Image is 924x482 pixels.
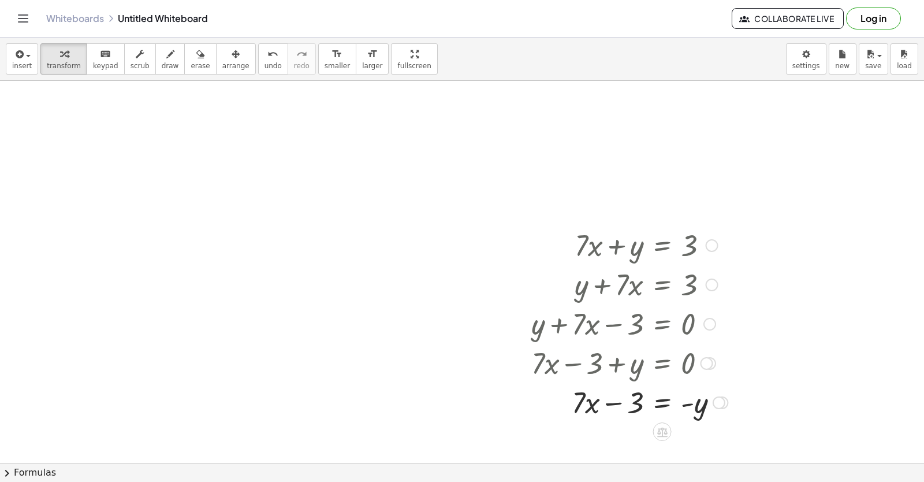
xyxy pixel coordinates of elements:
a: Whiteboards [46,13,104,24]
i: redo [296,47,307,61]
button: fullscreen [391,43,437,75]
i: format_size [331,47,342,61]
button: settings [786,43,826,75]
span: redo [294,62,310,70]
span: undo [264,62,282,70]
i: format_size [367,47,378,61]
i: undo [267,47,278,61]
span: settings [792,62,820,70]
button: keyboardkeypad [87,43,125,75]
button: new [829,43,856,75]
button: Toggle navigation [14,9,32,28]
span: transform [47,62,81,70]
span: save [865,62,881,70]
button: draw [155,43,185,75]
span: scrub [131,62,150,70]
button: undoundo [258,43,288,75]
button: load [891,43,918,75]
button: save [859,43,888,75]
button: transform [40,43,87,75]
span: insert [12,62,32,70]
button: insert [6,43,38,75]
button: Collaborate Live [732,8,844,29]
span: fullscreen [397,62,431,70]
span: draw [162,62,179,70]
span: Collaborate Live [742,13,834,24]
button: redoredo [288,43,316,75]
i: keyboard [100,47,111,61]
span: larger [362,62,382,70]
button: Log in [846,8,901,29]
button: format_sizelarger [356,43,389,75]
span: keypad [93,62,118,70]
span: new [835,62,850,70]
span: load [897,62,912,70]
div: Apply the same math to both sides of the equation [653,422,672,441]
button: format_sizesmaller [318,43,356,75]
span: arrange [222,62,249,70]
span: smaller [325,62,350,70]
button: erase [184,43,216,75]
button: scrub [124,43,156,75]
span: erase [191,62,210,70]
button: arrange [216,43,256,75]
